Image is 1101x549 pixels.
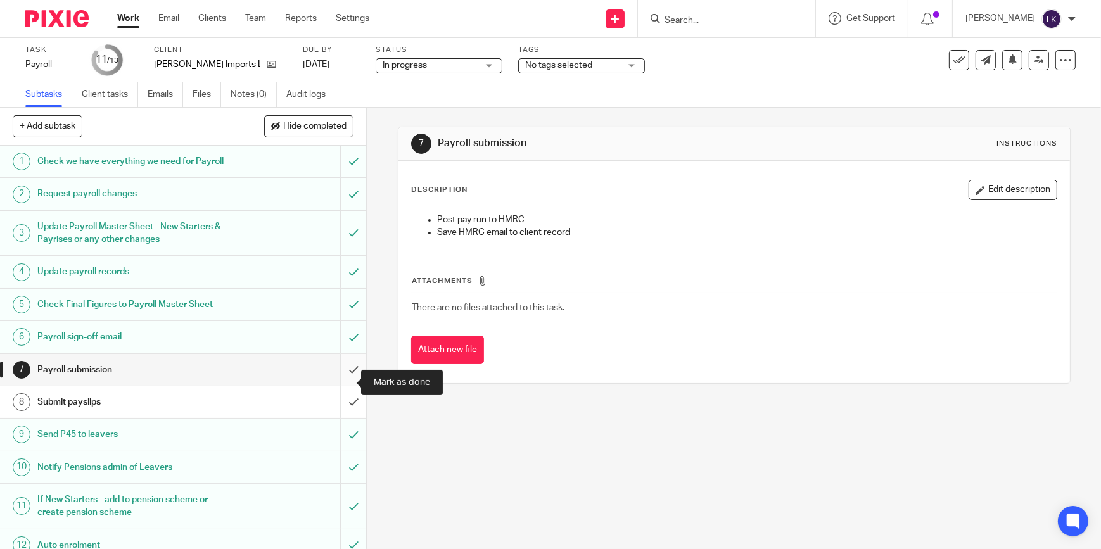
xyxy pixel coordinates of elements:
span: Hide completed [283,122,347,132]
label: Client [154,45,287,55]
a: Audit logs [286,82,335,107]
a: Work [117,12,139,25]
div: Instructions [996,139,1057,149]
input: Search [663,15,777,27]
a: Notes (0) [231,82,277,107]
h1: Update Payroll Master Sheet - New Starters & Payrises or any other changes [37,217,231,249]
div: 7 [13,361,30,379]
p: Post pay run to HMRC [437,213,1057,226]
div: 6 [13,328,30,346]
span: There are no files attached to this task. [412,303,564,312]
button: Edit description [969,180,1057,200]
h1: Check we have everything we need for Payroll [37,152,231,171]
h1: Send P45 to leavers [37,425,231,444]
a: Clients [198,12,226,25]
span: In progress [383,61,427,70]
h1: Submit payslips [37,393,231,412]
a: Emails [148,82,183,107]
a: Client tasks [82,82,138,107]
h1: Check Final Figures to Payroll Master Sheet [37,295,231,314]
label: Status [376,45,502,55]
div: 2 [13,186,30,203]
div: 7 [411,134,431,154]
label: Tags [518,45,645,55]
img: svg%3E [1041,9,1062,29]
a: Subtasks [25,82,72,107]
p: Save HMRC email to client record [437,226,1057,239]
span: Attachments [412,277,473,284]
a: Settings [336,12,369,25]
a: Reports [285,12,317,25]
button: Attach new file [411,336,484,364]
div: Payroll [25,58,76,71]
button: Hide completed [264,115,353,137]
small: /13 [107,57,118,64]
h1: Payroll submission [438,137,761,150]
p: [PERSON_NAME] Imports Ltd [154,58,260,71]
button: + Add subtask [13,115,82,137]
a: Team [245,12,266,25]
span: [DATE] [303,60,329,69]
div: 4 [13,263,30,281]
span: No tags selected [525,61,592,70]
h1: Payroll sign-off email [37,327,231,346]
div: 8 [13,393,30,411]
div: 9 [13,426,30,443]
a: Files [193,82,221,107]
div: 11 [13,497,30,515]
div: 11 [96,53,118,67]
p: [PERSON_NAME] [965,12,1035,25]
label: Task [25,45,76,55]
img: Pixie [25,10,89,27]
h1: Update payroll records [37,262,231,281]
a: Email [158,12,179,25]
div: 10 [13,458,30,476]
div: 1 [13,153,30,170]
div: 5 [13,296,30,313]
span: Get Support [846,14,895,23]
label: Due by [303,45,360,55]
h1: Notify Pensions admin of Leavers [37,458,231,477]
div: 3 [13,224,30,242]
p: Description [411,185,468,195]
h1: Request payroll changes [37,184,231,203]
h1: If New Starters - add to pension scheme or create pension scheme [37,490,231,522]
h1: Payroll submission [37,360,231,379]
